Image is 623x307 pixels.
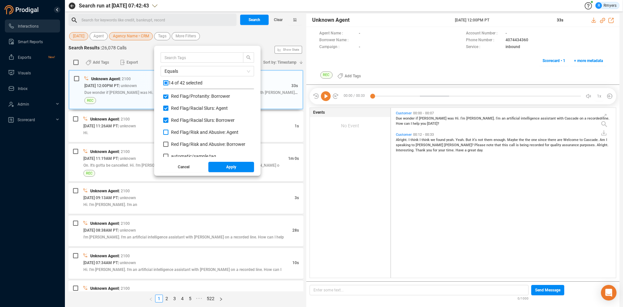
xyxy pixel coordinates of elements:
span: [DATE] 07:34AM PT [83,261,118,265]
span: Search Results : [68,45,102,50]
div: Unknown Agent| 2100[DATE] 12:00PM PT| unknown33sDue wonder if [PERSON_NAME] was Hi. I'm [PERSON_N... [68,70,303,109]
span: Due [396,116,403,121]
span: Maybe [507,138,519,142]
span: great [468,148,477,152]
span: Campaign : [319,44,356,51]
span: 14 of 42 selected [168,80,202,85]
span: is [516,143,520,147]
span: Borrower Name : [319,37,356,44]
span: you [421,122,427,126]
li: Interactions [5,19,60,32]
span: Hi. I'm [PERSON_NAME]. I'm an artificial intelligence assistant with [PERSON_NAME] on a recorded ... [83,267,281,272]
span: Customer [396,111,412,115]
span: Alright. [597,143,608,147]
span: I [411,122,413,126]
span: | 2100 [119,221,130,226]
span: - [506,30,507,37]
button: More Filters [172,32,200,40]
a: 5 [187,295,194,302]
span: Add Tags [93,57,109,68]
span: time. [446,148,456,152]
li: Inbox [5,82,60,95]
span: Inbox [18,86,28,91]
li: 3 [171,295,178,302]
span: was [447,116,455,121]
span: your [438,148,446,152]
span: Unknown Agent [91,77,120,81]
span: day. [477,148,483,152]
button: Apply [208,162,254,172]
span: Exports [18,55,31,60]
a: 522 [205,295,216,302]
span: quality [550,143,562,147]
span: 33s [291,83,298,88]
span: Welcome [563,138,580,142]
span: Interactions [18,24,39,29]
span: assurance [562,143,580,147]
span: | unknown [119,83,137,88]
span: REC [86,170,92,176]
span: purposes. [580,143,597,147]
li: 4 [178,295,186,302]
span: speaking [396,143,411,147]
span: there [548,138,557,142]
span: [DATE] [73,32,84,40]
img: prodigal-logo [5,5,40,14]
span: Red Flag/ Racial Slurs: Agent [171,106,228,111]
div: Unknown Agent| 2100[DATE] 11:26AM PT| unknown1sHi. [68,111,303,142]
span: Unknown Agent [312,16,349,24]
span: Agency Name • CRM [113,32,149,40]
span: intelligence [521,116,541,121]
li: 2 [163,295,171,302]
button: Search [240,15,269,25]
span: Unknown Agent [90,254,119,258]
span: - [359,30,360,37]
span: Visuals [18,71,31,75]
span: I'm [PERSON_NAME]. I'm an artificial intelligence assistant with [PERSON_NAME] on a recorded line... [83,235,284,239]
button: Add Tags [82,57,113,68]
button: [DATE] [69,32,88,40]
div: No Event [310,117,391,134]
button: Show Stats [275,46,302,54]
span: But [466,138,472,142]
a: 3 [171,295,178,302]
span: Red Flag/ Risk and Abusive: Agent [171,130,238,135]
div: Unknown Agent| 2100[DATE] 09:13AM PT| unknown3sHi. I'm [PERSON_NAME]. I'm an [68,183,303,214]
span: Admin [18,102,29,107]
span: | 2100 [119,149,130,154]
div: Unknown Agent| 2100[DATE] 07:34AM PT| unknown10sHi. I'm [PERSON_NAME]. I'm an artificial intellig... [68,248,303,279]
li: 522 [204,295,217,302]
span: [DATE] 11:19AM PT [83,156,118,161]
span: recorded [530,143,545,147]
span: [DATE] 12:00PM PT [455,17,549,23]
span: are [557,138,563,142]
span: 00:00 - 00:07 [412,111,435,115]
span: call [509,143,516,147]
li: 5 [186,295,194,302]
span: wonder [403,116,416,121]
span: artificial [507,116,521,121]
button: 1x [595,92,604,101]
span: 0/1000 [518,295,529,301]
span: a [465,148,468,152]
span: [PERSON_NAME]. [466,116,496,121]
span: Due wonder if [PERSON_NAME] was Hi. I'm [PERSON_NAME]. I'm an artificial intelligence assistant w... [84,90,306,95]
span: to [411,143,416,147]
span: think [410,138,420,142]
div: grid [394,109,616,277]
span: search [243,55,254,60]
span: 10s [292,261,299,265]
span: | 2100 [119,189,130,193]
span: 1x [597,91,601,101]
span: since [538,138,548,142]
span: on [580,116,584,121]
span: for [545,143,550,147]
li: 1 [155,295,163,302]
span: [DATE] 11:26AM PT [83,124,118,128]
a: Smart Reports [8,35,55,48]
a: 2 [163,295,170,302]
span: the [525,138,531,142]
span: New! [48,51,55,64]
span: Unknown Agent [90,149,119,154]
span: 28s [292,228,299,233]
